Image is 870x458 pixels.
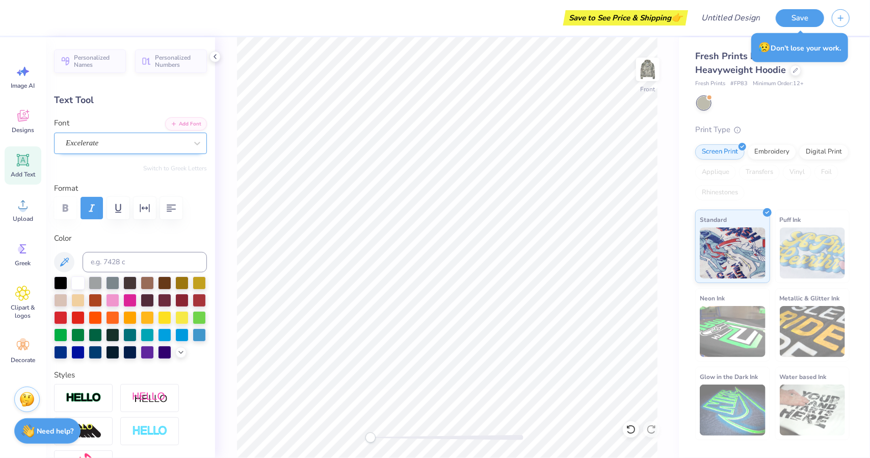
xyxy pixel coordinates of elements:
label: Color [54,233,207,244]
span: 👉 [671,11,682,23]
img: Water based Ink [780,385,846,436]
img: Standard [700,227,766,278]
div: Foil [814,165,838,180]
div: Save to See Price & Shipping [566,10,686,26]
img: Neon Ink [700,306,766,357]
img: Puff Ink [780,227,846,278]
img: Stroke [66,392,101,404]
label: Format [54,183,207,194]
img: 3D Illusion [66,423,101,440]
div: Transfers [739,165,780,180]
span: Standard [700,214,727,225]
div: Text Tool [54,93,207,107]
input: Untitled Design [693,8,768,28]
strong: Need help? [37,426,74,436]
img: Negative Space [132,425,168,437]
span: Greek [15,259,31,267]
span: Decorate [11,356,35,364]
label: Font [54,117,69,129]
img: Front [638,59,658,80]
div: Front [641,85,655,94]
span: Minimum Order: 12 + [753,80,804,88]
span: Metallic & Glitter Ink [780,293,840,303]
div: Embroidery [748,144,796,160]
div: Accessibility label [365,432,376,443]
input: e.g. 7428 c [83,252,207,272]
span: Neon Ink [700,293,725,303]
div: Digital Print [799,144,849,160]
span: Puff Ink [780,214,801,225]
button: Switch to Greek Letters [143,164,207,172]
img: Shadow [132,392,168,404]
div: Screen Print [695,144,745,160]
button: Personalized Names [54,49,126,73]
button: Personalized Numbers [135,49,207,73]
span: 😥 [758,41,771,54]
button: Add Font [165,117,207,131]
span: Add Text [11,170,35,179]
span: Clipart & logos [6,303,40,320]
label: Styles [54,369,75,381]
div: Don’t lose your work. [751,33,848,62]
span: Personalized Numbers [155,54,201,68]
span: # FP83 [730,80,748,88]
span: Upload [13,215,33,223]
img: Metallic & Glitter Ink [780,306,846,357]
span: Image AI [11,82,35,90]
span: Water based Ink [780,371,827,382]
div: Vinyl [783,165,811,180]
span: Fresh Prints Boston Camo Heavyweight Hoodie [695,50,807,76]
img: Glow in the Dark Ink [700,385,766,436]
div: Rhinestones [695,185,745,200]
span: Personalized Names [74,54,120,68]
span: Fresh Prints [695,80,725,88]
span: Designs [12,126,34,134]
div: Applique [695,165,736,180]
button: Save [776,9,824,27]
span: Glow in the Dark Ink [700,371,758,382]
div: Print Type [695,124,850,136]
